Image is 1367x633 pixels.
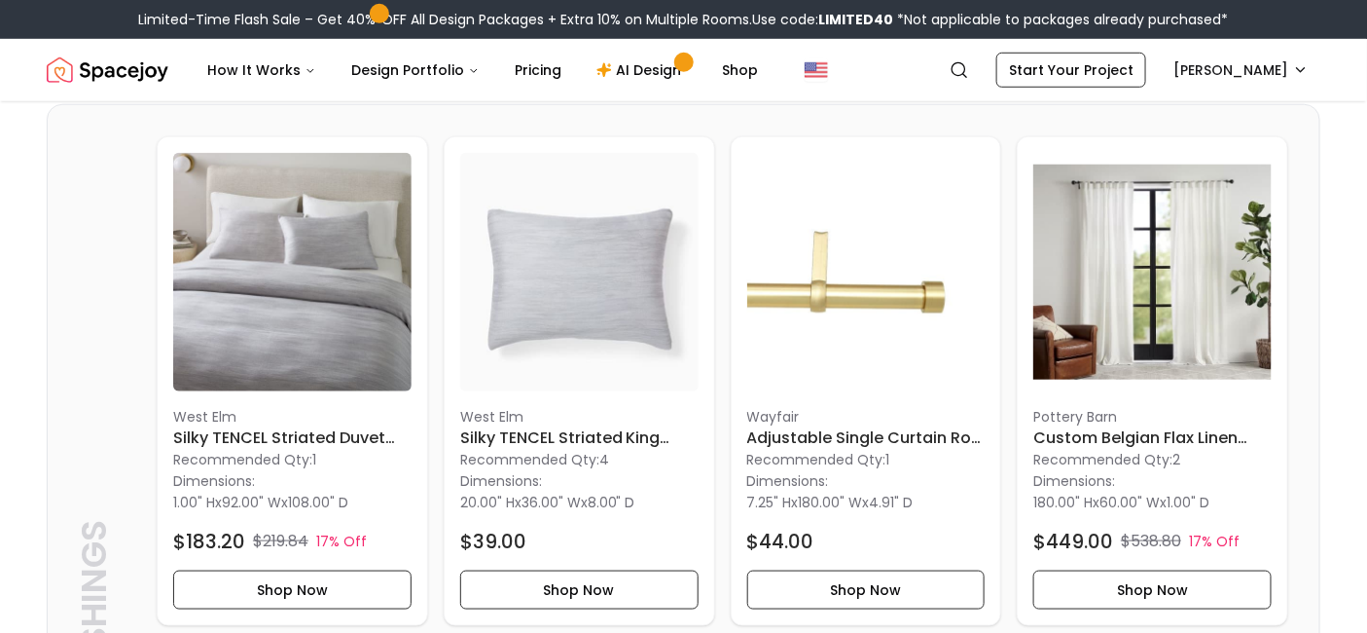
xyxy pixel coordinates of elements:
p: Dimensions: [747,469,829,493]
span: *Not applicable to packages already purchased* [894,10,1229,29]
p: Recommended Qty: 1 [173,450,412,469]
h6: Adjustable Single Curtain Rod 120"-180" [747,427,986,450]
button: Shop Now [747,571,986,610]
button: Shop Now [1033,571,1272,610]
nav: Global [47,39,1320,101]
span: 180.00" H [1033,493,1093,512]
span: 20.00" H [460,493,515,512]
nav: Main [192,51,773,90]
button: [PERSON_NAME] [1162,53,1320,88]
img: United States [805,58,828,82]
p: Wayfair [747,407,986,427]
a: AI Design [581,51,702,90]
h4: $39.00 [460,528,526,555]
b: LIMITED40 [819,10,894,29]
div: Silky TENCEL Striated Duvet Cover King [157,136,428,626]
a: Shop [706,51,773,90]
span: 1.00" D [1167,493,1209,512]
p: x x [747,493,914,512]
p: Recommended Qty: 2 [1033,450,1272,469]
p: 17% Off [1189,532,1240,551]
span: 36.00" W [522,493,581,512]
button: How It Works [192,51,332,90]
h4: $44.00 [747,528,814,555]
a: Custom Belgian Flax Linen Curtain - Classic Ivory - Flax-60"x180" imagePottery BarnCustom Belgian... [1017,136,1288,626]
a: Silky TENCEL Striated Duvet Cover King imageWest ElmSilky TENCEL Striated Duvet Cover KingRecomme... [157,136,428,626]
a: Silky TENCEL Striated King Shams imageWest ElmSilky TENCEL Striated King ShamsRecommended Qty:4Di... [444,136,715,626]
span: 92.00" W [222,493,281,512]
div: Silky TENCEL Striated King Shams [444,136,715,626]
h6: Silky TENCEL Striated Duvet Cover King [173,427,412,450]
p: Dimensions: [1033,469,1115,493]
span: 1.00" H [173,493,215,512]
a: Adjustable Single Curtain Rod 120"-180" imageWayfairAdjustable Single Curtain Rod 120"-180"Recomm... [731,136,1002,626]
h4: $183.20 [173,528,245,555]
span: 108.00" D [288,493,348,512]
a: Spacejoy [47,51,168,90]
p: Pottery Barn [1033,407,1272,427]
p: x x [1033,493,1209,512]
h6: Custom Belgian Flax Linen Curtain - Classic Ivory - Flax-60"x180" [1033,427,1272,450]
button: Shop Now [173,571,412,610]
p: x x [460,493,635,512]
img: Adjustable Single Curtain Rod 120"-180" image [747,153,986,391]
img: Custom Belgian Flax Linen Curtain - Classic Ivory - Flax-60"x180" image [1033,153,1272,391]
a: Pricing [499,51,577,90]
h6: Silky TENCEL Striated King Shams [460,427,699,450]
p: Recommended Qty: 1 [747,450,986,469]
p: West Elm [173,407,412,427]
p: 17% Off [316,532,367,551]
img: Silky TENCEL Striated Duvet Cover King image [173,153,412,391]
div: Limited-Time Flash Sale – Get 40% OFF All Design Packages + Extra 10% on Multiple Rooms. [139,10,1229,29]
p: Recommended Qty: 4 [460,450,699,469]
button: Design Portfolio [336,51,495,90]
p: Dimensions: [173,469,255,493]
span: 180.00" W [799,493,863,512]
h4: $449.00 [1033,528,1113,555]
a: Start Your Project [996,53,1146,88]
p: $219.84 [253,530,308,553]
span: 7.25" H [747,493,792,512]
span: 4.91" D [870,493,914,512]
p: $538.80 [1121,530,1181,553]
p: West Elm [460,407,699,427]
img: Spacejoy Logo [47,51,168,90]
img: Silky TENCEL Striated King Shams image [460,153,699,391]
p: x x [173,493,348,512]
div: Custom Belgian Flax Linen Curtain - Classic Ivory - Flax-60"x180" [1017,136,1288,626]
div: Adjustable Single Curtain Rod 120"-180" [731,136,1002,626]
span: 8.00" D [588,493,635,512]
span: 60.00" W [1099,493,1160,512]
span: Use code: [753,10,894,29]
p: Dimensions: [460,469,542,493]
button: Shop Now [460,571,699,610]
